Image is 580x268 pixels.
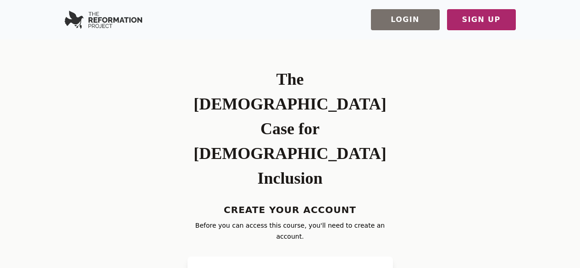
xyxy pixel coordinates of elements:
[391,14,420,25] span: Login
[371,9,440,30] button: Login
[447,9,516,30] button: Sign Up
[65,11,142,29] img: Serverless SaaS Boilerplate
[462,14,500,25] span: Sign Up
[188,67,393,191] h1: The [DEMOGRAPHIC_DATA] Case for [DEMOGRAPHIC_DATA] Inclusion
[195,222,385,240] span: Before you can access this course, you'll need to create an account.
[188,202,393,218] h4: Create Your Account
